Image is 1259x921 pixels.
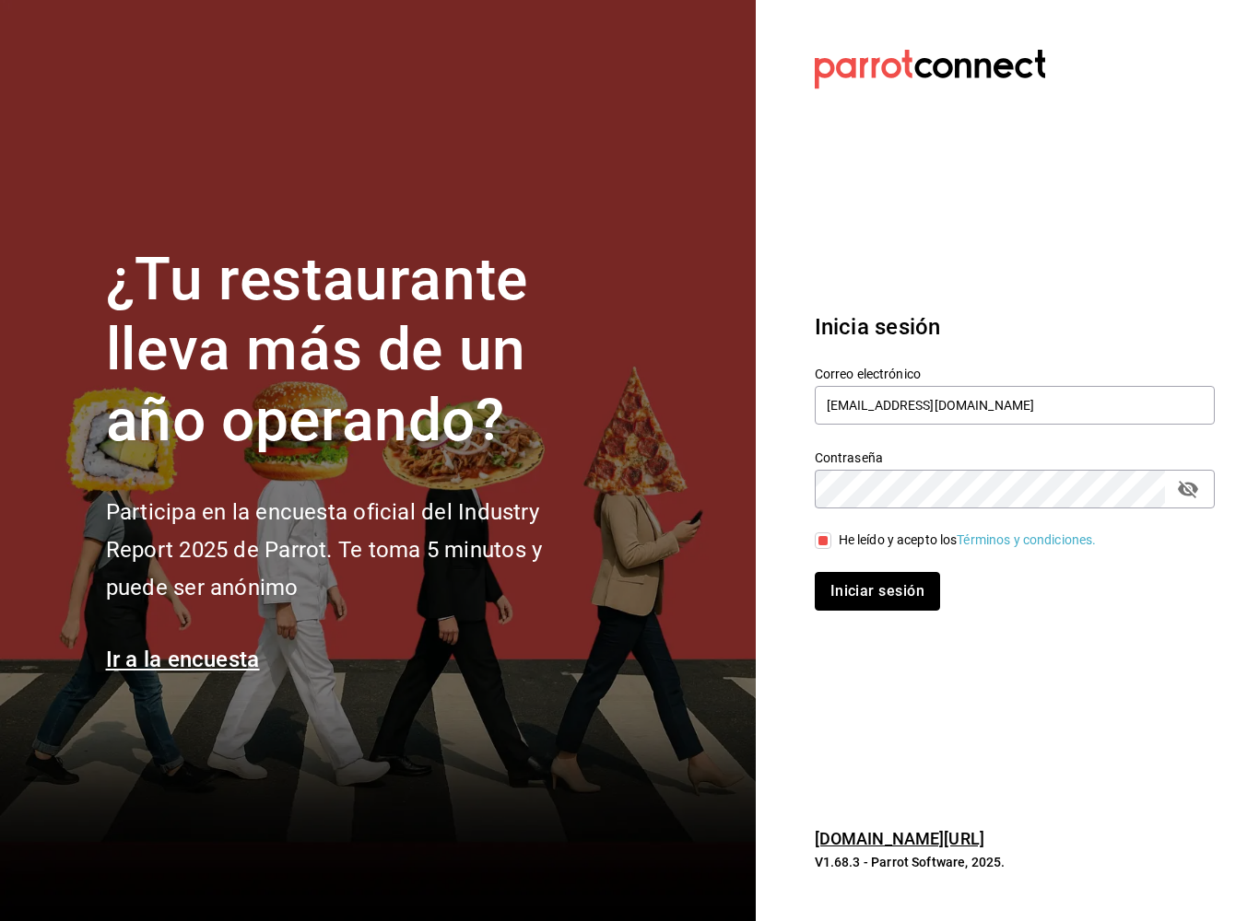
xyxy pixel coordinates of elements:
[106,647,260,672] a: Ir a la encuesta
[106,494,604,606] h2: Participa en la encuesta oficial del Industry Report 2025 de Parrot. Te toma 5 minutos y puede se...
[1172,473,1204,505] button: passwordField
[839,530,1097,550] div: He leído y acepto los
[815,853,1215,871] p: V1.68.3 - Parrot Software, 2025.
[106,245,604,457] h1: ¿Tu restaurante lleva más de un año operando?
[815,572,940,611] button: Iniciar sesión
[815,310,1215,344] h3: Inicia sesión
[815,367,1215,379] label: Correo electrónico
[815,450,1215,463] label: Contraseña
[815,829,984,848] a: [DOMAIN_NAME][URL]
[815,386,1215,425] input: Ingresa tu correo electrónico
[957,532,1096,547] a: Términos y condiciones.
